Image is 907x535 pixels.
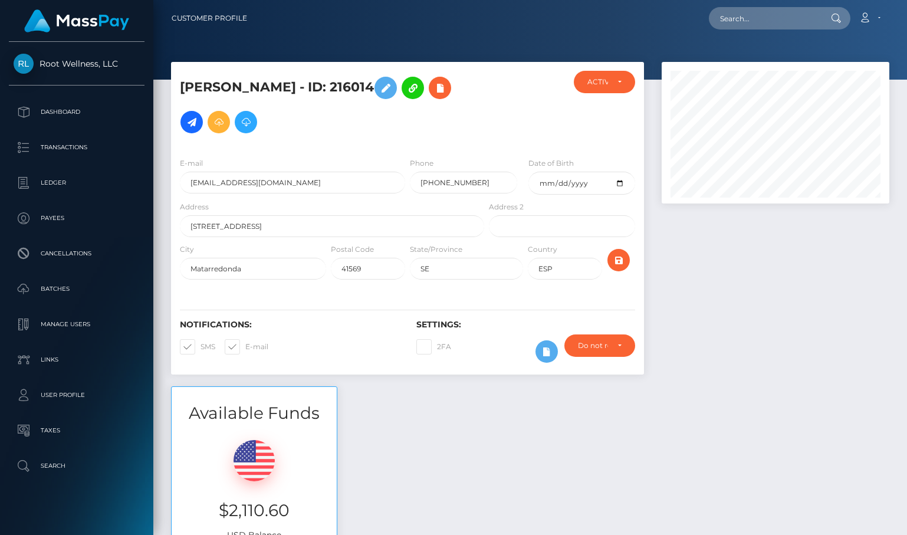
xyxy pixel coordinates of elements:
a: Payees [9,204,144,233]
p: Payees [14,209,140,227]
img: Root Wellness, LLC [14,54,34,74]
p: Links [14,351,140,369]
p: Batches [14,280,140,298]
span: Root Wellness, LLC [9,58,144,69]
a: Manage Users [9,310,144,339]
a: Cancellations [9,239,144,268]
img: MassPay Logo [24,9,129,32]
label: 2FA [416,339,451,355]
label: Phone [410,158,433,169]
h6: Notifications: [180,320,399,330]
h5: [PERSON_NAME] - ID: 216014 [180,71,478,139]
div: Do not require [578,341,608,350]
h6: Settings: [416,320,635,330]
label: Address 2 [489,202,524,212]
label: City [180,244,194,255]
a: Ledger [9,168,144,198]
p: Taxes [14,422,140,439]
a: Initiate Payout [180,111,203,133]
input: Search... [709,7,820,29]
a: Search [9,451,144,481]
label: Postal Code [331,244,374,255]
a: Customer Profile [172,6,247,31]
p: Dashboard [14,103,140,121]
div: ACTIVE [587,77,608,87]
button: ACTIVE [574,71,635,93]
a: Batches [9,274,144,304]
a: Links [9,345,144,375]
label: Date of Birth [528,158,574,169]
p: Manage Users [14,316,140,333]
img: USD.png [234,440,275,481]
a: Taxes [9,416,144,445]
label: E-mail [225,339,268,355]
label: Address [180,202,209,212]
a: User Profile [9,380,144,410]
p: Ledger [14,174,140,192]
p: User Profile [14,386,140,404]
h3: Available Funds [172,402,337,425]
p: Search [14,457,140,475]
a: Transactions [9,133,144,162]
p: Cancellations [14,245,140,262]
label: State/Province [410,244,462,255]
button: Do not require [564,334,635,357]
a: Dashboard [9,97,144,127]
p: Transactions [14,139,140,156]
label: E-mail [180,158,203,169]
label: Country [528,244,557,255]
h3: $2,110.60 [180,499,328,522]
label: SMS [180,339,215,355]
